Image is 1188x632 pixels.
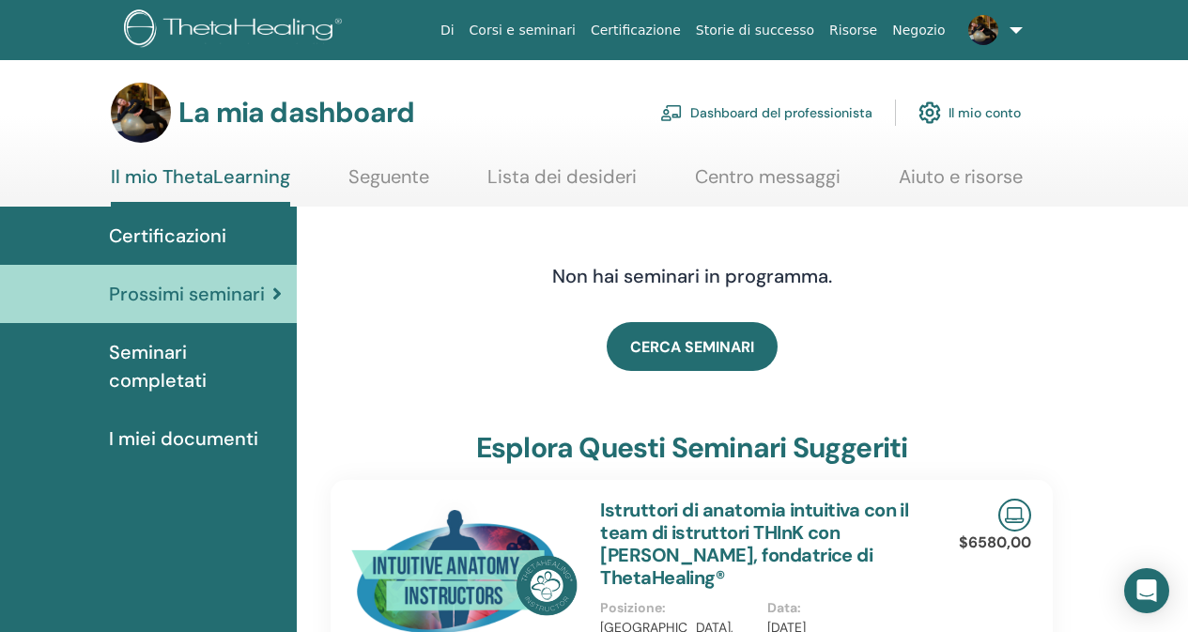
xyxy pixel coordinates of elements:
[660,104,683,121] img: chalkboard-teacher.svg
[690,105,872,122] font: Dashboard del professionista
[949,105,1021,122] font: Il mio conto
[178,94,414,131] font: La mia dashboard
[822,13,885,48] a: Risorse
[109,340,207,393] font: Seminari completati
[695,165,841,202] a: Centro messaggi
[462,13,583,48] a: Corsi e seminari
[688,13,822,48] a: Storie di successo
[695,164,841,189] font: Centro messaggi
[1124,568,1169,613] div: Apri Intercom Messenger
[109,282,265,306] font: Prossimi seminari
[829,23,877,38] font: Risorse
[660,92,872,133] a: Dashboard del professionista
[885,13,952,48] a: Negozio
[600,498,908,590] a: Istruttori di anatomia intuitiva con il team di istruttori THInK con [PERSON_NAME], fondatrice di...
[111,165,290,207] a: Il mio ThetaLearning
[959,532,1031,552] font: $6580,00
[630,337,754,357] font: CERCA SEMINARI
[591,23,681,38] font: Certificazione
[552,264,832,288] font: Non hai seminari in programma.
[998,499,1031,532] img: Seminario online dal vivo
[600,599,662,616] font: Posizione
[968,15,998,45] img: default.jpg
[797,599,801,616] font: :
[124,9,348,52] img: logo.png
[433,13,462,48] a: Di
[899,164,1023,189] font: Aiuto e risorse
[696,23,814,38] font: Storie di successo
[476,429,908,466] font: esplora questi seminari suggeriti
[111,164,290,189] font: Il mio ThetaLearning
[892,23,945,38] font: Negozio
[109,426,258,451] font: I miei documenti
[487,165,637,202] a: Lista dei desideri
[583,13,688,48] a: Certificazione
[470,23,576,38] font: Corsi e seminari
[918,92,1021,133] a: Il mio conto
[111,83,171,143] img: default.jpg
[899,165,1023,202] a: Aiuto e risorse
[767,599,797,616] font: Data
[487,164,637,189] font: Lista dei desideri
[918,97,941,129] img: cog.svg
[662,599,666,616] font: :
[109,224,226,248] font: Certificazioni
[440,23,455,38] font: Di
[348,164,429,189] font: Seguente
[607,322,778,371] a: CERCA SEMINARI
[348,165,429,202] a: Seguente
